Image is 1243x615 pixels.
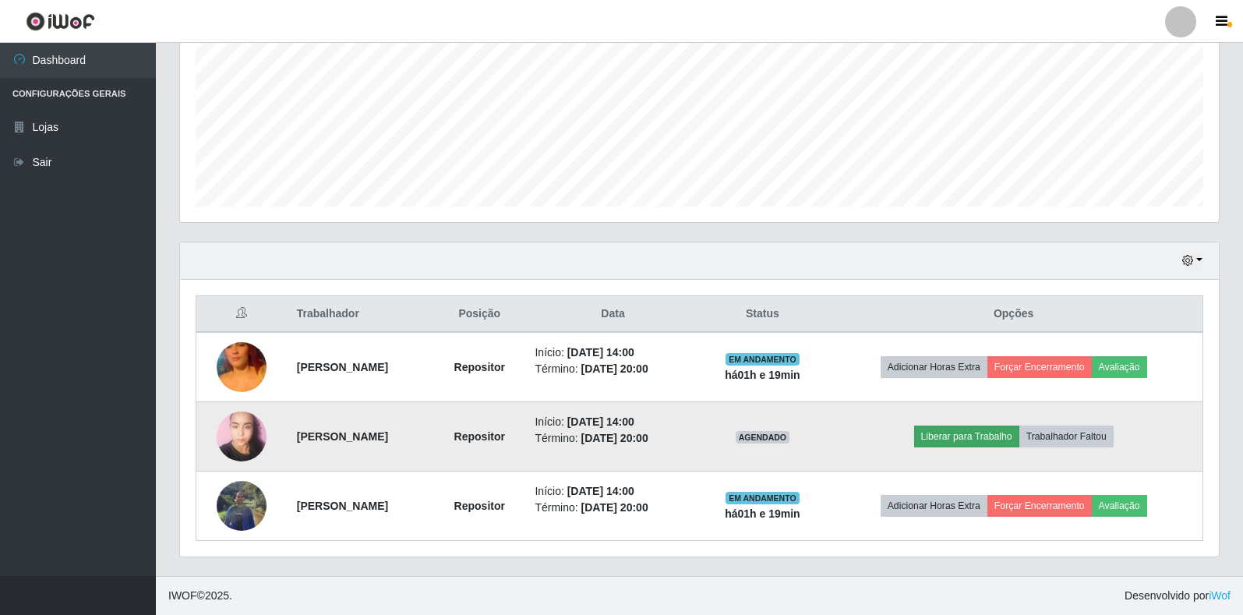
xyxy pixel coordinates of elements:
strong: [PERSON_NAME] [297,500,388,512]
strong: há 01 h e 19 min [725,507,800,520]
strong: [PERSON_NAME] [297,361,388,373]
th: Data [525,296,700,333]
button: Adicionar Horas Extra [881,356,987,378]
span: EM ANDAMENTO [726,492,800,504]
th: Status [701,296,825,333]
button: Forçar Encerramento [987,495,1092,517]
time: [DATE] 14:00 [567,485,634,497]
span: IWOF [168,589,197,602]
time: [DATE] 20:00 [581,432,648,444]
img: 1750798204685.jpeg [217,403,267,469]
time: [DATE] 20:00 [581,362,648,375]
a: iWof [1209,589,1231,602]
time: [DATE] 14:00 [567,346,634,359]
span: AGENDADO [736,431,790,444]
button: Avaliação [1092,495,1147,517]
button: Liberar para Trabalho [914,426,1019,447]
li: Início: [535,414,690,430]
th: Posição [433,296,525,333]
strong: Repositor [454,430,505,443]
time: [DATE] 14:00 [567,415,634,428]
button: Avaliação [1092,356,1147,378]
li: Término: [535,361,690,377]
li: Início: [535,345,690,361]
strong: [PERSON_NAME] [297,430,388,443]
li: Término: [535,430,690,447]
strong: Repositor [454,361,505,373]
th: Trabalhador [288,296,433,333]
img: CoreUI Logo [26,12,95,31]
li: Início: [535,483,690,500]
span: Desenvolvido por [1125,588,1231,604]
button: Adicionar Horas Extra [881,495,987,517]
span: EM ANDAMENTO [726,353,800,366]
img: 1750776308901.jpeg [217,323,267,412]
strong: há 01 h e 19 min [725,369,800,381]
li: Término: [535,500,690,516]
strong: Repositor [454,500,505,512]
span: © 2025 . [168,588,232,604]
th: Opções [825,296,1202,333]
img: 1758041560514.jpeg [217,472,267,539]
button: Forçar Encerramento [987,356,1092,378]
time: [DATE] 20:00 [581,501,648,514]
button: Trabalhador Faltou [1019,426,1114,447]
